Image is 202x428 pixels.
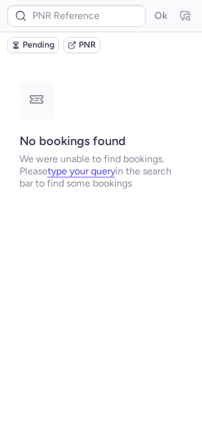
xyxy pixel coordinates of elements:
p: We were unable to find bookings. [20,153,183,165]
button: Pending [7,37,59,53]
button: type your query [48,166,115,177]
span: Pending [23,40,54,50]
button: Ok [151,6,170,26]
button: PNR [63,37,100,53]
span: PNR [79,40,96,50]
strong: No bookings found [20,134,126,148]
p: Please in the search bar to find some bookings [20,165,183,190]
input: PNR Reference [7,5,146,27]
